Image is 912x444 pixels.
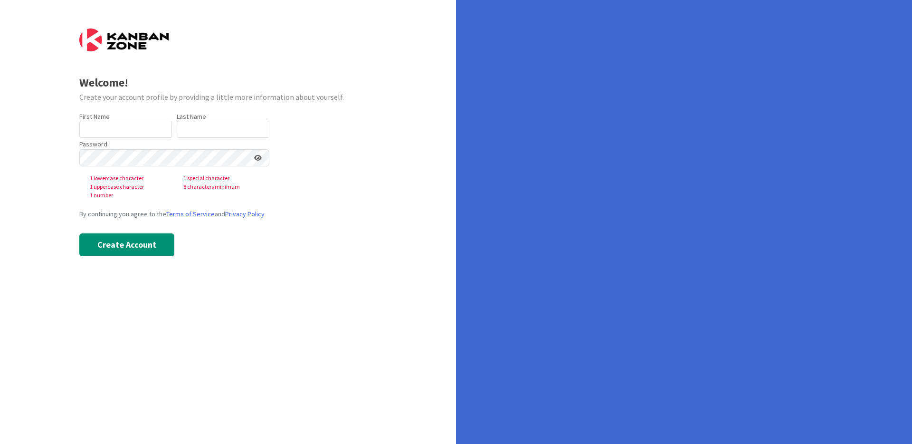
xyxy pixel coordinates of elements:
a: Privacy Policy [225,210,265,218]
div: Create your account profile by providing a little more information about yourself. [79,91,377,103]
span: 1 uppercase character [82,183,176,191]
div: By continuing you agree to the and [79,209,377,219]
span: 1 special character [176,174,269,183]
img: Kanban Zone [79,29,169,51]
div: Welcome! [79,74,377,91]
span: 1 number [82,191,176,200]
label: Password [79,139,107,149]
span: 1 lowercase character [82,174,176,183]
label: First Name [79,112,110,121]
label: Last Name [177,112,206,121]
button: Create Account [79,233,174,256]
span: 8 characters minimum [176,183,269,191]
a: Terms of Service [166,210,215,218]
